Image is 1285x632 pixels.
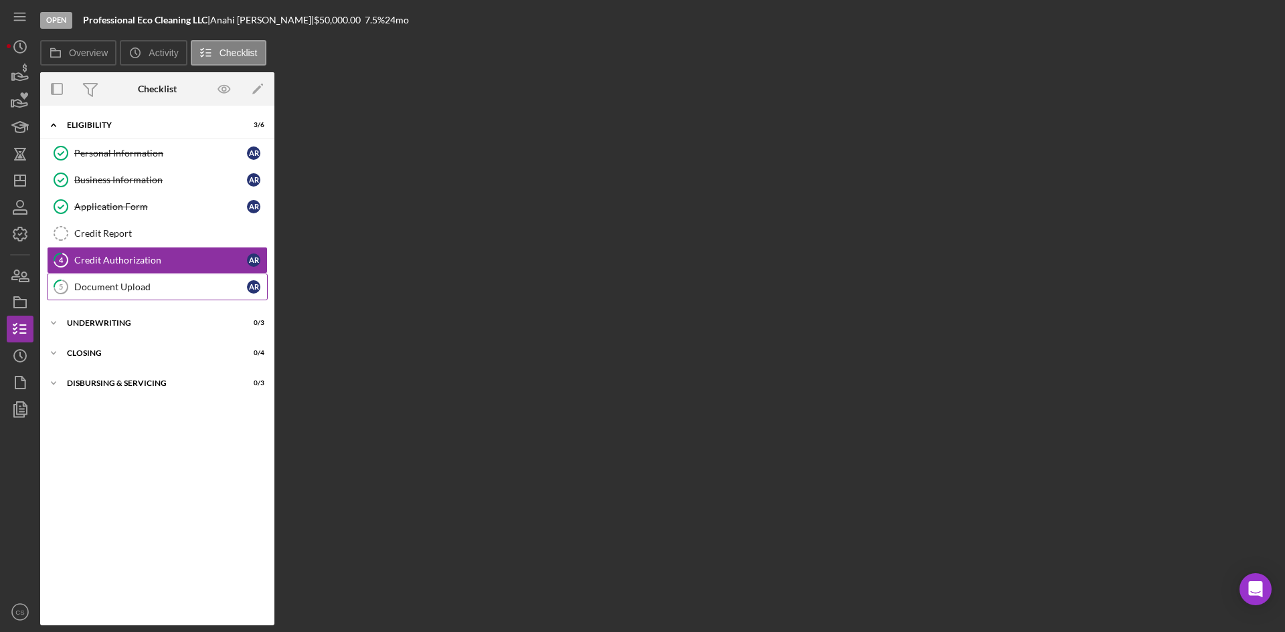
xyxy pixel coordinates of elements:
[240,121,264,129] div: 3 / 6
[149,47,178,58] label: Activity
[69,47,108,58] label: Overview
[47,274,268,300] a: 5Document UploadAR
[74,255,247,266] div: Credit Authorization
[47,140,268,167] a: Personal InformationAR
[74,201,247,212] div: Application Form
[59,282,63,291] tspan: 5
[59,255,64,264] tspan: 4
[67,319,231,327] div: Underwriting
[15,609,24,616] text: CS
[314,15,365,25] div: $50,000.00
[74,282,247,292] div: Document Upload
[240,379,264,387] div: 0 / 3
[247,253,260,267] div: A R
[247,146,260,160] div: A R
[74,175,247,185] div: Business Information
[240,319,264,327] div: 0 / 3
[67,349,231,357] div: Closing
[67,121,231,129] div: Eligibility
[247,280,260,294] div: A R
[191,40,266,66] button: Checklist
[40,40,116,66] button: Overview
[74,228,267,239] div: Credit Report
[138,84,177,94] div: Checklist
[47,247,268,274] a: 4Credit AuthorizationAR
[210,15,314,25] div: Anahi [PERSON_NAME] |
[7,599,33,625] button: CS
[83,14,207,25] b: Professional Eco Cleaning LLC
[1239,573,1272,605] div: Open Intercom Messenger
[120,40,187,66] button: Activity
[47,220,268,247] a: Credit Report
[40,12,72,29] div: Open
[67,379,231,387] div: Disbursing & Servicing
[365,15,385,25] div: 7.5 %
[220,47,258,58] label: Checklist
[385,15,409,25] div: 24 mo
[240,349,264,357] div: 0 / 4
[47,193,268,220] a: Application FormAR
[83,15,210,25] div: |
[247,173,260,187] div: A R
[74,148,247,159] div: Personal Information
[47,167,268,193] a: Business InformationAR
[247,200,260,213] div: A R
